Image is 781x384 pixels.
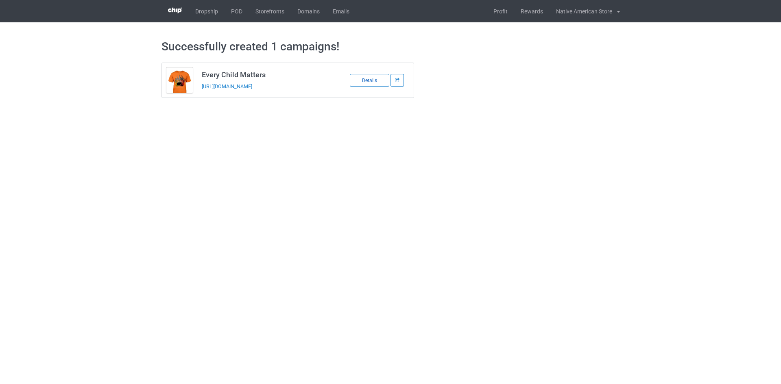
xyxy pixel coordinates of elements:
[168,7,182,13] img: 3d383065fc803cdd16c62507c020ddf8.png
[350,77,390,83] a: Details
[202,83,252,89] a: [URL][DOMAIN_NAME]
[350,74,389,87] div: Details
[550,1,612,22] div: Native American Store
[161,39,620,54] h1: Successfully created 1 campaigns!
[202,70,330,79] h3: Every Child Matters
